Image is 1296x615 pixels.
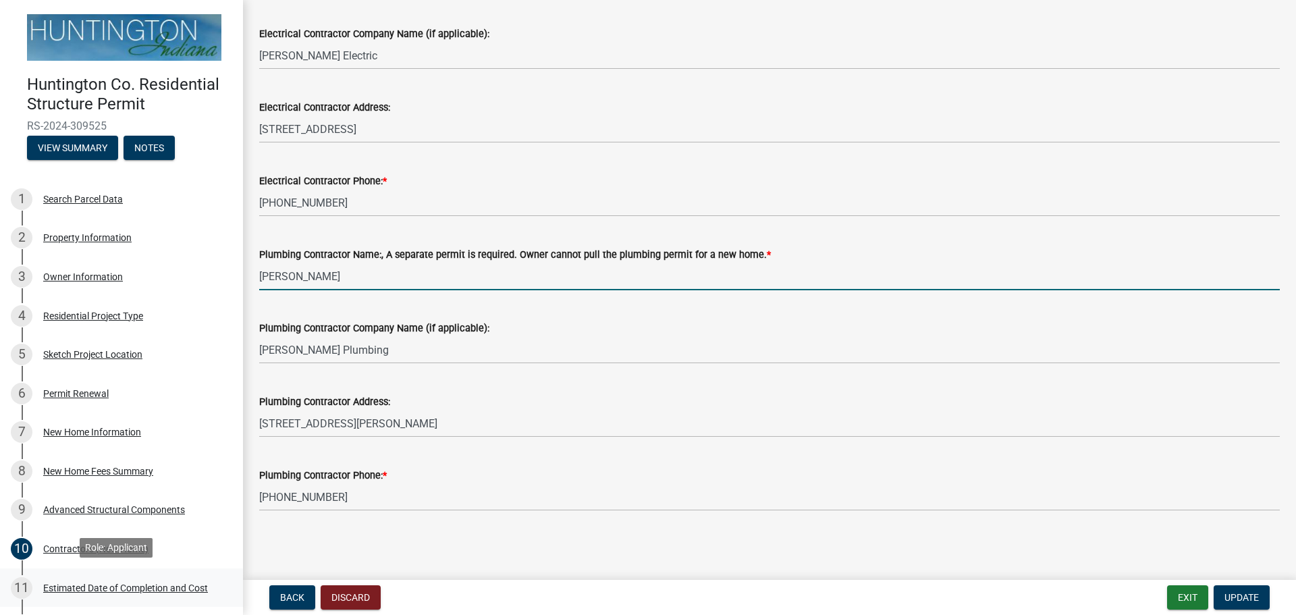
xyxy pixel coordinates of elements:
[80,538,153,558] div: Role: Applicant
[124,143,175,154] wm-modal-confirm: Notes
[11,577,32,599] div: 11
[43,466,153,476] div: New Home Fees Summary
[43,311,143,321] div: Residential Project Type
[27,136,118,160] button: View Summary
[43,544,148,554] div: Contractors (New Home)
[11,383,32,404] div: 6
[27,119,216,132] span: RS-2024-309525
[259,30,489,39] label: Electrical Contractor Company Name (if applicable):
[11,188,32,210] div: 1
[269,585,315,610] button: Back
[1167,585,1208,610] button: Exit
[43,194,123,204] div: Search Parcel Data
[11,421,32,443] div: 7
[11,460,32,482] div: 8
[27,143,118,154] wm-modal-confirm: Summary
[280,592,304,603] span: Back
[43,233,132,242] div: Property Information
[259,471,387,481] label: Plumbing Contractor Phone:
[11,538,32,560] div: 10
[11,305,32,327] div: 4
[1214,585,1270,610] button: Update
[11,266,32,288] div: 3
[259,250,771,260] label: Plumbing Contractor Name:, A separate permit is required. Owner cannot pull the plumbing permit f...
[1224,592,1259,603] span: Update
[124,136,175,160] button: Notes
[259,177,387,186] label: Electrical Contractor Phone:
[27,75,232,114] h4: Huntington Co. Residential Structure Permit
[11,499,32,520] div: 9
[259,324,489,333] label: Plumbing Contractor Company Name (if applicable):
[11,344,32,365] div: 5
[43,350,142,359] div: Sketch Project Location
[27,14,221,61] img: Huntington County, Indiana
[11,227,32,248] div: 2
[259,103,390,113] label: Electrical Contractor Address:
[321,585,381,610] button: Discard
[259,398,390,407] label: Plumbing Contractor Address:
[43,583,208,593] div: Estimated Date of Completion and Cost
[43,389,109,398] div: Permit Renewal
[43,272,123,282] div: Owner Information
[43,427,141,437] div: New Home Information
[43,505,185,514] div: Advanced Structural Components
